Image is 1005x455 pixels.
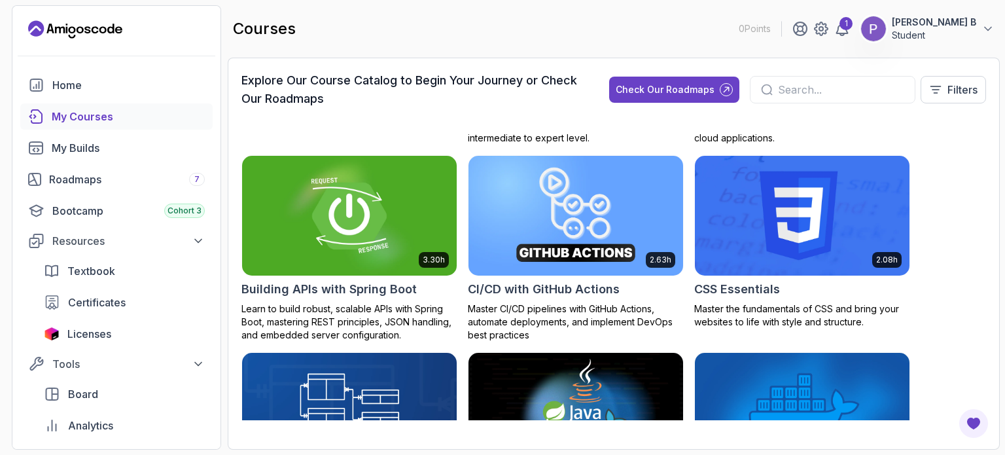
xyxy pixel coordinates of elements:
[49,172,205,187] div: Roadmaps
[44,327,60,340] img: jetbrains icon
[20,135,213,161] a: builds
[194,174,200,185] span: 7
[609,77,739,103] button: Check Our Roadmaps
[20,352,213,376] button: Tools
[68,386,98,402] span: Board
[36,412,213,439] a: analytics
[36,321,213,347] a: licenses
[876,255,898,265] p: 2.08h
[52,233,205,249] div: Resources
[20,103,213,130] a: courses
[52,77,205,93] div: Home
[739,22,771,35] p: 0 Points
[468,302,684,342] p: Master CI/CD pipelines with GitHub Actions, automate deployments, and implement DevOps best pract...
[52,140,205,156] div: My Builds
[834,21,850,37] a: 1
[167,206,202,216] span: Cohort 3
[20,72,213,98] a: home
[861,16,886,41] img: user profile image
[52,109,205,124] div: My Courses
[423,255,445,265] p: 3.30h
[241,280,417,299] h2: Building APIs with Spring Boot
[36,258,213,284] a: textbook
[695,156,909,276] img: CSS Essentials card
[20,198,213,224] a: bootcamp
[36,289,213,316] a: certificates
[468,156,683,276] img: CI/CD with GitHub Actions card
[241,302,457,342] p: Learn to build robust, scalable APIs with Spring Boot, mastering REST principles, JSON handling, ...
[694,155,910,329] a: CSS Essentials card2.08hCSS EssentialsMaster the fundamentals of CSS and bring your websites to l...
[68,295,126,310] span: Certificates
[36,381,213,407] a: board
[20,166,213,192] a: roadmaps
[860,16,995,42] button: user profile image[PERSON_NAME] BStudent
[947,82,978,98] p: Filters
[616,83,714,96] div: Check Our Roadmaps
[468,280,620,299] h2: CI/CD with GitHub Actions
[233,18,296,39] h2: courses
[68,418,113,433] span: Analytics
[237,153,462,279] img: Building APIs with Spring Boot card
[694,280,780,299] h2: CSS Essentials
[52,356,205,372] div: Tools
[958,408,989,439] button: Open Feedback Button
[892,16,976,29] p: [PERSON_NAME] B
[694,302,910,329] p: Master the fundamentals of CSS and bring your websites to life with style and structure.
[921,76,986,103] button: Filters
[241,71,586,108] h3: Explore Our Course Catalog to Begin Your Journey or Check Our Roadmaps
[28,19,122,40] a: Landing page
[650,255,671,265] p: 2.63h
[67,263,115,279] span: Textbook
[241,155,457,342] a: Building APIs with Spring Boot card3.30hBuilding APIs with Spring BootLearn to build robust, scal...
[892,29,976,42] p: Student
[468,155,684,342] a: CI/CD with GitHub Actions card2.63hCI/CD with GitHub ActionsMaster CI/CD pipelines with GitHub Ac...
[52,203,205,219] div: Bootcamp
[839,17,853,30] div: 1
[778,82,904,98] input: Search...
[20,229,213,253] button: Resources
[67,326,111,342] span: Licenses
